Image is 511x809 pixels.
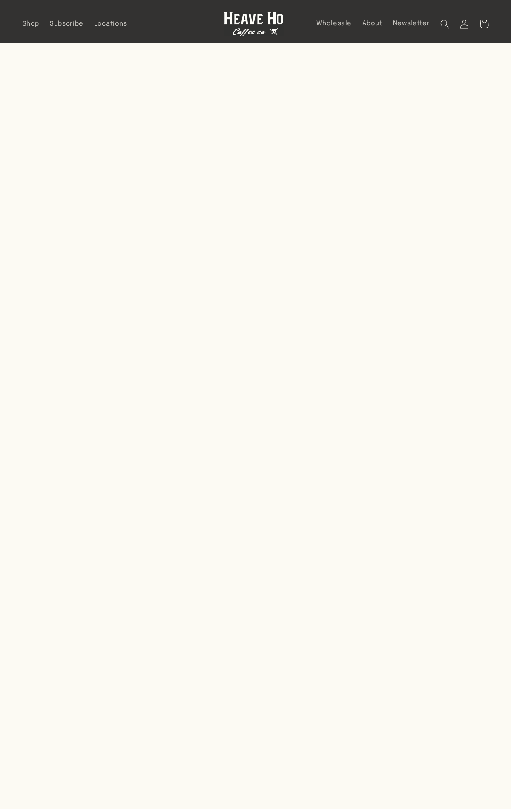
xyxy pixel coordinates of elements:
[393,20,430,28] span: Newsletter
[362,20,382,28] span: About
[23,20,40,28] span: Shop
[388,14,435,33] a: Newsletter
[311,14,357,33] a: Wholesale
[94,20,127,28] span: Locations
[316,20,352,28] span: Wholesale
[89,14,132,33] a: Locations
[45,14,89,33] a: Subscribe
[224,12,284,36] img: Heave Ho Coffee Co
[17,14,45,33] a: Shop
[435,14,455,34] summary: Search
[50,20,83,28] span: Subscribe
[357,14,388,33] a: About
